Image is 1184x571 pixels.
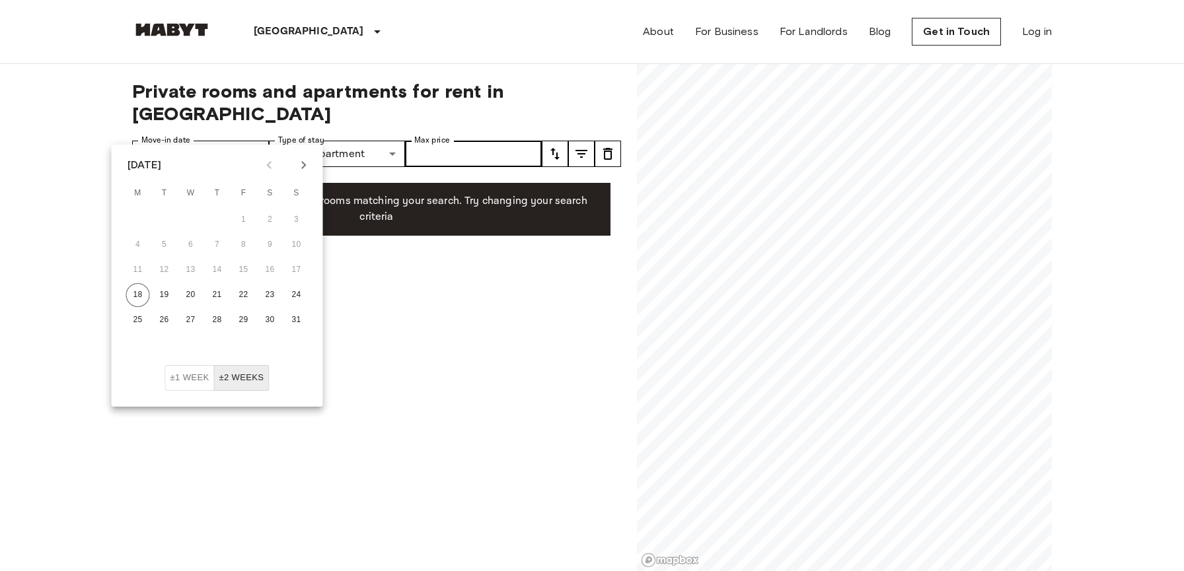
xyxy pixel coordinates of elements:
button: 23 [258,283,282,307]
a: Get in Touch [912,18,1001,46]
span: Wednesday [179,180,203,207]
span: Friday [232,180,256,207]
span: Monday [126,180,150,207]
a: About [643,24,674,40]
button: 25 [126,308,150,332]
a: Blog [869,24,891,40]
button: 29 [232,308,256,332]
button: tune [595,141,621,167]
button: 27 [179,308,203,332]
p: [GEOGRAPHIC_DATA] [254,24,364,40]
button: tune [542,141,568,167]
label: Type of stay [278,135,324,146]
span: Private rooms and apartments for rent in [GEOGRAPHIC_DATA] [132,80,621,125]
button: 21 [205,283,229,307]
button: ±1 week [165,365,215,391]
span: Saturday [258,180,282,207]
button: 18 [126,283,150,307]
span: Thursday [205,180,229,207]
button: 31 [285,308,309,332]
div: [DATE] [128,157,162,173]
button: 22 [232,283,256,307]
a: Mapbox logo [641,553,699,568]
p: Unfortunately there are no free rooms matching your search. Try changing your search criteria [153,193,600,225]
button: 24 [285,283,309,307]
a: Log in [1022,24,1052,40]
div: Move In Flexibility [165,365,270,391]
label: Move-in date [141,135,190,146]
span: Sunday [285,180,309,207]
label: Max price [414,135,450,146]
a: For Business [695,24,758,40]
button: 19 [153,283,176,307]
button: 30 [258,308,282,332]
span: Tuesday [153,180,176,207]
button: ±2 weeks [213,365,269,391]
a: For Landlords [780,24,848,40]
button: 28 [205,308,229,332]
button: Next month [293,154,315,176]
button: tune [568,141,595,167]
div: PrivateApartment [269,141,406,167]
img: Habyt [132,23,211,36]
button: 26 [153,308,176,332]
button: 20 [179,283,203,307]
